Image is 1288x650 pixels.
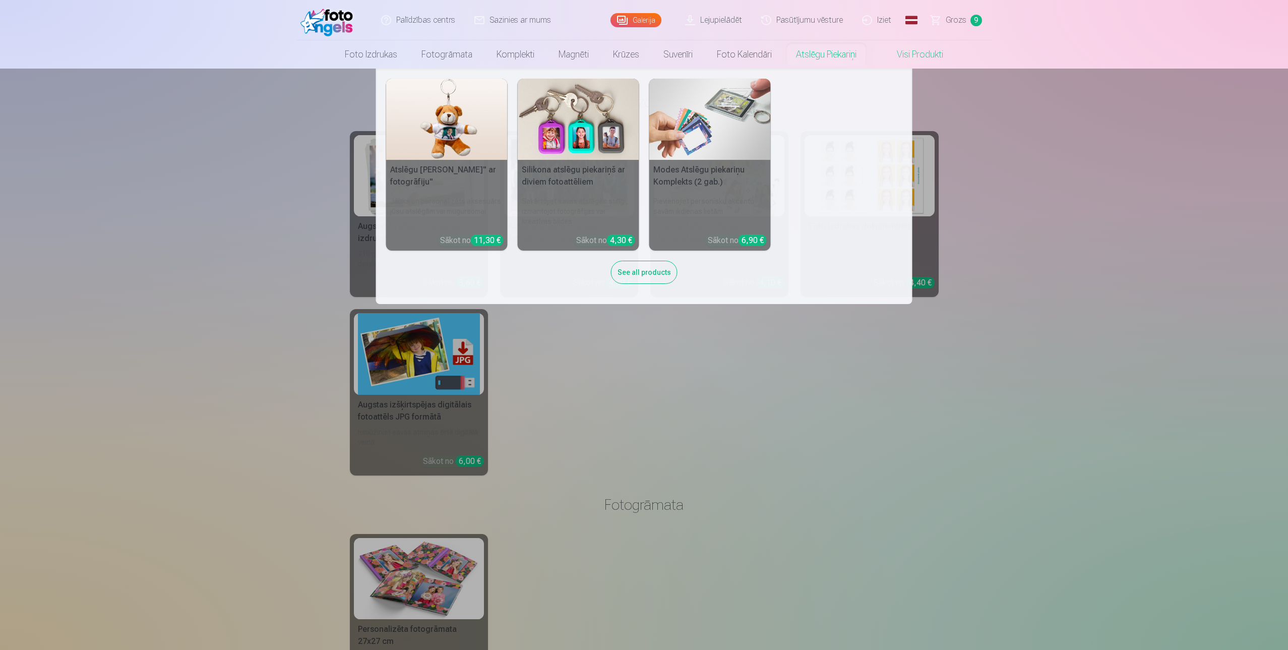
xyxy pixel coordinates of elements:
a: Silikona atslēgu piekariņš ar diviem fotoattēliemSilikona atslēgu piekariņš ar diviem fotoattēlie... [518,79,639,251]
a: Visi produkti [869,40,955,69]
h6: Sakārtojiet savas atslēgas stilīgi, izmantojot fotogrāfijas vai kreatīvas bildes [518,192,639,230]
a: Foto izdrukas [333,40,409,69]
a: Fotogrāmata [409,40,484,69]
div: 11,30 € [471,234,504,246]
h5: Silikona atslēgu piekariņš ar diviem fotoattēliem [518,160,639,192]
a: See all products [611,266,678,277]
a: Komplekti [484,40,546,69]
div: 4,30 € [607,234,635,246]
img: /fa1 [300,4,358,36]
a: Atslēgu piekariņš Lācītis" ar fotogrāfiju"Atslēgu [PERSON_NAME]" ar fotogrāfiju"Jauks un personal... [386,79,508,251]
img: Silikona atslēgu piekariņš ar diviem fotoattēliem [518,79,639,160]
h6: Jauks un personalizēts aksesuārs jūsu atslēgām vai mugursomai [386,192,508,230]
div: Sākot no [440,234,504,247]
a: Foto kalendāri [705,40,784,69]
span: 9 [970,15,982,26]
div: Sākot no [708,234,767,247]
a: Modes Atslēgu piekariņu Komplekts (2 gab.)Modes Atslēgu piekariņu Komplekts (2 gab.)Pievienojiet ... [649,79,771,251]
span: Grozs [946,14,966,26]
a: Galerija [610,13,661,27]
a: Suvenīri [651,40,705,69]
img: Atslēgu piekariņš Lācītis" ar fotogrāfiju" [386,79,508,160]
img: Modes Atslēgu piekariņu Komplekts (2 gab.) [649,79,771,160]
a: Magnēti [546,40,601,69]
div: Sākot no [576,234,635,247]
h5: Atslēgu [PERSON_NAME]" ar fotogrāfiju" [386,160,508,192]
div: See all products [611,261,678,284]
div: 6,90 € [739,234,767,246]
h5: Modes Atslēgu piekariņu Komplekts (2 gab.) [649,160,771,192]
a: Krūzes [601,40,651,69]
h6: Pievienojiet personisku akcentu savām ikdienas lietām [649,192,771,230]
a: Atslēgu piekariņi [784,40,869,69]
